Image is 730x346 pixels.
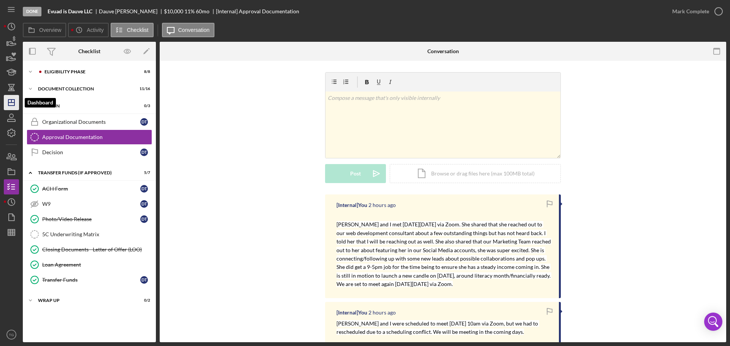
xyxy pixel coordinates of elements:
div: 11 % [184,8,195,14]
button: Activity [68,23,108,37]
div: Transfer Funds (If Approved) [38,171,131,175]
b: Evuad is Dauve LLC [48,8,92,14]
div: [Internal] Approval Documentation [216,8,299,14]
label: Checklist [127,27,149,33]
div: $10,000 [164,8,183,14]
a: Loan Agreement [27,257,152,272]
a: Approval Documentation [27,130,152,145]
time: 2025-10-03 19:52 [368,310,396,316]
button: Overview [23,23,66,37]
div: D T [140,200,148,208]
div: Transfer Funds [42,277,140,283]
label: Activity [87,27,103,33]
div: Loan Agreement [42,262,152,268]
div: Photo/Video Release [42,216,140,222]
a: W9DT [27,196,152,212]
div: 60 mo [196,8,209,14]
a: DecisionDT [27,145,152,160]
button: Checklist [111,23,154,37]
div: D T [140,118,148,126]
label: Conversation [178,27,210,33]
button: TG [4,327,19,342]
div: Mark Complete [672,4,709,19]
a: ACH FormDT [27,181,152,196]
div: Closing Documents - Letter of Offer (LOO) [42,246,152,253]
div: Dauve [PERSON_NAME] [99,8,164,14]
mark: [PERSON_NAME] and I were scheduled to meet [DATE] 10am via Zoom, but we had to rescheduled due to... [336,320,539,335]
div: D T [140,149,148,156]
a: Transfer FundsDT [27,272,152,288]
div: Conversation [427,48,459,54]
div: 11 / 16 [136,87,150,91]
div: Checklist [78,48,100,54]
div: Open Intercom Messenger [704,313,722,331]
a: 5C Underwriting Matrix [27,227,152,242]
div: Approval Documentation [42,134,152,140]
a: Photo/Video ReleaseDT [27,212,152,227]
div: [Internal] You [336,202,367,208]
text: TG [9,333,14,337]
button: Post [325,164,386,183]
div: D T [140,215,148,223]
div: 8 / 8 [136,70,150,74]
div: Decision [42,149,140,155]
button: Mark Complete [665,4,726,19]
button: Conversation [162,23,215,37]
div: 0 / 3 [136,104,150,108]
div: W9 [42,201,140,207]
mark: [PERSON_NAME] and I met [DATE][DATE] via Zoom. She shared that she reached out to our web develop... [336,221,552,287]
div: 0 / 2 [136,298,150,303]
div: Done [23,7,41,16]
div: Eligibility Phase [44,70,131,74]
div: [Internal] You [336,310,367,316]
div: Wrap Up [38,298,131,303]
div: Organizational Documents [42,119,140,125]
div: 5 / 7 [136,171,150,175]
a: Organizational DocumentsDT [27,114,152,130]
div: D T [140,276,148,284]
label: Overview [39,27,61,33]
div: Post [350,164,361,183]
time: 2025-10-03 19:52 [368,202,396,208]
div: D T [140,185,148,193]
div: Decision [38,104,131,108]
div: ACH Form [42,186,140,192]
div: Document Collection [38,87,131,91]
div: 5C Underwriting Matrix [42,231,152,237]
a: Closing Documents - Letter of Offer (LOO) [27,242,152,257]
